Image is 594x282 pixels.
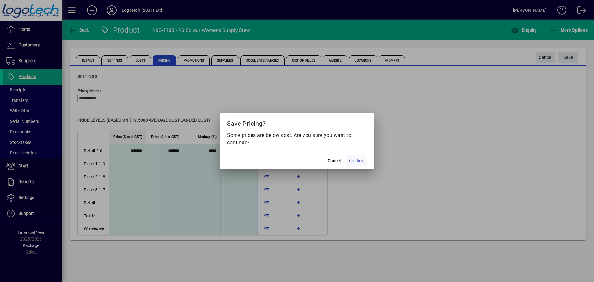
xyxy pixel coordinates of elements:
h2: Save Pricing? [220,113,374,131]
span: Cancel [328,158,341,164]
span: Confirm [349,158,364,164]
p: Some prices are below cost. Are you sure you want to continue? [227,132,367,146]
button: Confirm [346,155,367,167]
button: Cancel [324,155,344,167]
